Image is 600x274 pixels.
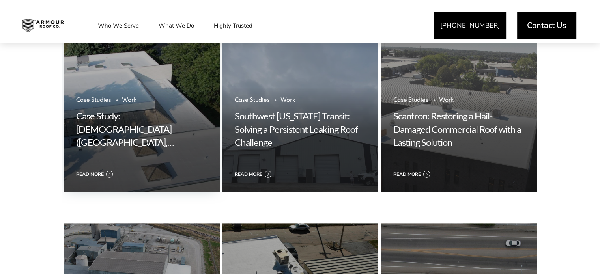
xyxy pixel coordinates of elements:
a: Highly Trusted [206,16,260,35]
a: Southwest [US_STATE] Transit: Solving a Persistent Leaking Roof Challenge [234,110,357,148]
a: Work [122,97,137,103]
span: Contact Us [527,22,566,30]
a: Case Study: [DEMOGRAPHIC_DATA] ([GEOGRAPHIC_DATA], [GEOGRAPHIC_DATA]) [76,110,174,161]
a: Scantron: Restoring a Hail-Damaged Commercial Roof with a Lasting Solution [393,110,521,148]
a: Who We Serve [90,16,147,35]
span: Read more [76,170,104,179]
a: Case Studies [393,97,428,103]
a: Read more [234,170,365,179]
span: Read more [234,170,262,179]
a: Work [439,97,454,103]
a: Read more [76,170,207,179]
a: What We Do [151,16,202,35]
span: Read more [393,170,421,179]
a: Read more [393,170,524,179]
img: Industrial and Commercial Roofing Company | Armour Roof Co. [16,16,70,35]
a: Case Studies [76,97,111,103]
a: Case Studies [234,97,269,103]
a: Work [280,97,295,103]
a: Contact Us [517,12,576,39]
a: [PHONE_NUMBER] [434,12,506,39]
